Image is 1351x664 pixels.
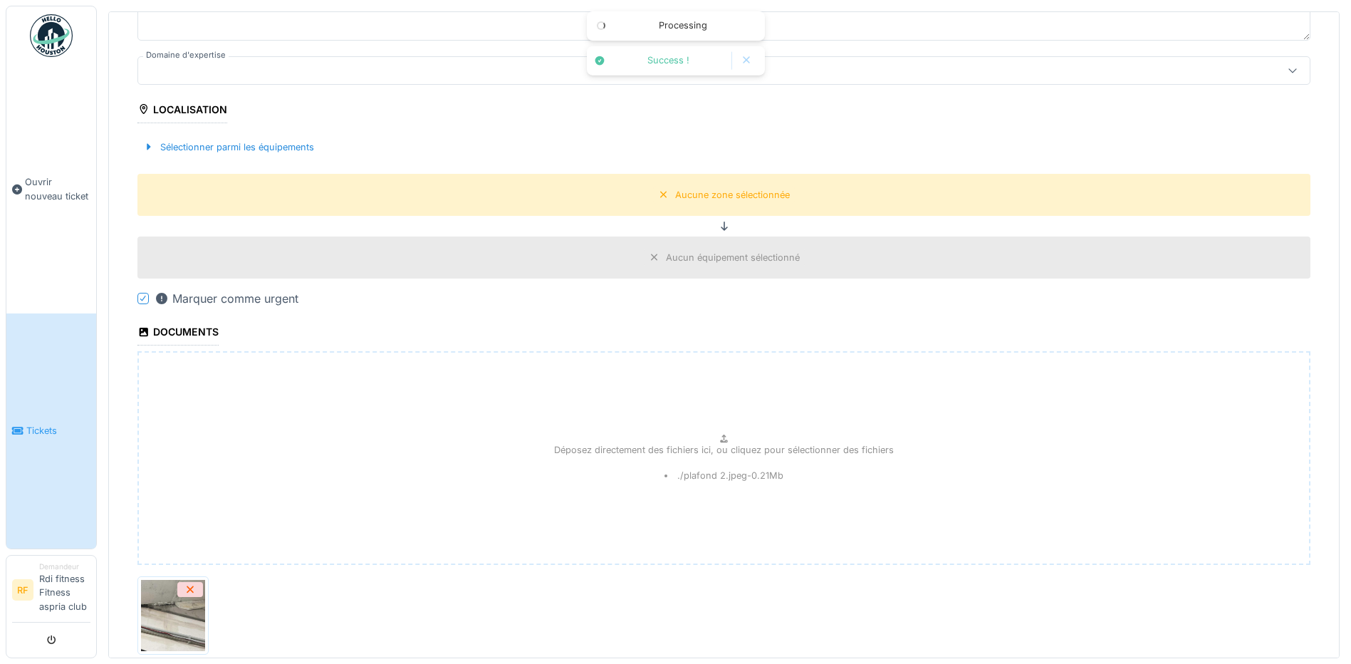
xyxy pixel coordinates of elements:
[26,424,90,437] span: Tickets
[666,251,800,264] div: Aucun équipement sélectionné
[12,561,90,623] a: RF DemandeurRdi fitness Fitness aspria club
[554,443,894,457] p: Déposez directement des fichiers ici, ou cliquez pour sélectionner des fichiers
[39,561,90,619] li: Rdi fitness Fitness aspria club
[137,138,320,157] div: Sélectionner parmi les équipements
[30,14,73,57] img: Badge_color-CXgf-gQk.svg
[155,290,298,307] div: Marquer comme urgent
[137,99,227,123] div: Localisation
[137,321,219,346] div: Documents
[6,65,96,313] a: Ouvrir nouveau ticket
[39,561,90,572] div: Demandeur
[612,55,724,67] div: Success !
[664,469,783,482] li: ./plafond 2.jpeg - 0.21 Mb
[25,175,90,202] span: Ouvrir nouveau ticket
[615,20,751,32] div: Processing
[6,313,96,549] a: Tickets
[12,579,33,601] li: RF
[675,188,790,202] div: Aucune zone sélectionnée
[141,580,205,651] img: hlne2rc0vot91pel44tgbkmgtuos
[143,49,229,61] label: Domaine d'expertise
